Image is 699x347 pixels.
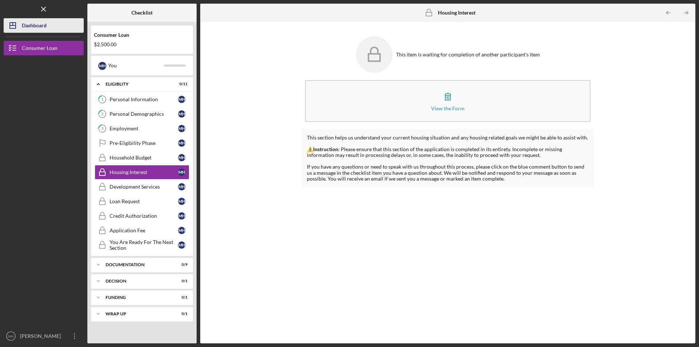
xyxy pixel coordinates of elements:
a: Application FeeMH [95,223,189,238]
tspan: 3 [101,126,103,131]
div: 0 / 1 [174,279,187,283]
div: Housing Interest [110,169,178,175]
a: Development ServicesMH [95,180,189,194]
div: Application Fee [110,228,178,233]
div: M H [178,198,185,205]
div: ⚠️ : Please ensure that this section of the application is completed in its entirety. Incomplete ... [307,146,589,158]
div: Dashboard [22,18,47,35]
div: $2,500.00 [94,42,190,47]
div: M H [178,96,185,103]
div: You [108,59,164,72]
div: [PERSON_NAME] [18,329,66,345]
strong: Instruction [313,146,338,152]
button: View the Form [305,80,591,122]
div: Consumer Loan [94,32,190,38]
div: Funding [106,295,169,300]
div: M H [178,110,185,118]
div: If you have any questions or need to speak with us throughout this process, please click on the b... [307,164,589,181]
a: Housing InterestMH [95,165,189,180]
div: Eligiblity [106,82,169,86]
div: Development Services [110,184,178,190]
button: Consumer Loan [4,41,84,55]
tspan: 2 [101,112,103,117]
tspan: 1 [101,97,103,102]
div: M H [178,227,185,234]
div: M H [178,139,185,147]
div: Employment [110,126,178,131]
div: Wrap up [106,312,169,316]
a: 3EmploymentMH [95,121,189,136]
div: Personal Information [110,96,178,102]
div: This section helps us understand your current housing situation and any housing related goals we ... [307,135,589,141]
div: M H [178,154,185,161]
div: Documentation [106,263,169,267]
div: View the Form [431,106,465,111]
div: This item is waiting for completion of another participant's item [396,52,540,58]
a: Pre-Eligibility PhaseMH [95,136,189,150]
div: M H [178,212,185,220]
div: Decision [106,279,169,283]
div: M H [98,62,106,70]
div: 0 / 11 [174,82,187,86]
div: Credit Authorization [110,213,178,219]
div: Personal Demographics [110,111,178,117]
div: 0 / 1 [174,312,187,316]
div: M H [178,241,185,249]
div: M H [178,169,185,176]
a: 2Personal DemographicsMH [95,107,189,121]
a: Credit AuthorizationMH [95,209,189,223]
a: Household BudgetMH [95,150,189,165]
a: 1Personal InformationMH [95,92,189,107]
b: Housing Interest [438,10,475,16]
div: M H [178,183,185,190]
b: Checklist [131,10,153,16]
div: Loan Request [110,198,178,204]
div: You Are Ready For The Next Section [110,239,178,251]
div: 0 / 9 [174,263,187,267]
div: Household Budget [110,155,178,161]
text: MH [8,334,14,338]
a: Loan RequestMH [95,194,189,209]
div: Pre-Eligibility Phase [110,140,178,146]
div: Consumer Loan [22,41,58,57]
div: M H [178,125,185,132]
a: You Are Ready For The Next SectionMH [95,238,189,252]
div: 0 / 1 [174,295,187,300]
button: Dashboard [4,18,84,33]
button: MH[PERSON_NAME] [4,329,84,343]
